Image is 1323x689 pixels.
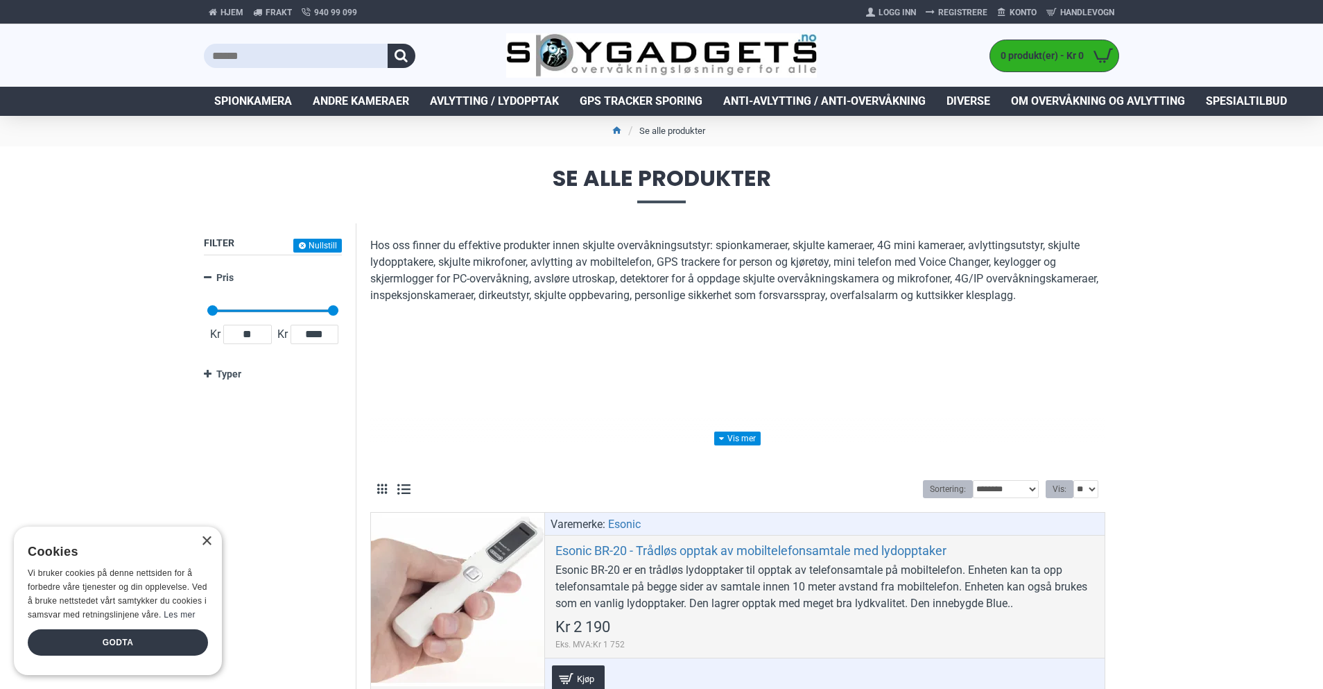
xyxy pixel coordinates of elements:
[275,326,291,343] span: Kr
[555,562,1094,612] div: Esonic BR-20 er en trådløs lydopptaker til opptak av telefonsamtale på mobiltelefon. Enheten kan ...
[371,513,544,686] a: Esonic BR-20 - Trådløs opptak av mobiltelefonsamtale med lydopptaker Esonic BR-20 - Trådløs oppta...
[302,87,420,116] a: Andre kameraer
[1001,87,1195,116] a: Om overvåkning og avlytting
[506,33,818,78] img: SpyGadgets.no
[314,6,357,19] span: 940 99 099
[580,93,702,110] span: GPS Tracker Sporing
[204,87,302,116] a: Spionkamera
[569,87,713,116] a: GPS Tracker Sporing
[204,362,342,386] a: Typer
[266,6,292,19] span: Frakt
[430,93,559,110] span: Avlytting / Lydopptak
[164,610,195,620] a: Les mer, opens a new window
[1206,93,1287,110] span: Spesialtilbud
[420,87,569,116] a: Avlytting / Lydopptak
[923,480,973,498] label: Sortering:
[938,6,987,19] span: Registrere
[936,87,1001,116] a: Diverse
[204,167,1119,203] span: Se alle produkter
[555,620,610,635] span: Kr 2 190
[207,326,223,343] span: Kr
[555,543,946,559] a: Esonic BR-20 - Trådløs opptak av mobiltelefonsamtale med lydopptaker
[608,516,641,533] a: Esonic
[946,93,990,110] span: Diverse
[723,93,926,110] span: Anti-avlytting / Anti-overvåkning
[370,237,1105,304] p: Hos oss finner du effektive produkter innen skjulte overvåkningsutstyr: spionkameraer, skjulte ka...
[992,1,1041,24] a: Konto
[1041,1,1119,24] a: Handlevogn
[713,87,936,116] a: Anti-avlytting / Anti-overvåkning
[220,6,243,19] span: Hjem
[201,536,211,547] div: Close
[861,1,921,24] a: Logg Inn
[1010,6,1037,19] span: Konto
[990,49,1087,63] span: 0 produkt(er) - Kr 0
[573,674,598,683] span: Kjøp
[1011,93,1185,110] span: Om overvåkning og avlytting
[204,237,234,248] span: Filter
[28,629,208,656] div: Godta
[1195,87,1297,116] a: Spesialtilbud
[990,40,1118,71] a: 0 produkt(er) - Kr 0
[921,1,992,24] a: Registrere
[293,239,342,253] button: Nullstill
[313,93,409,110] span: Andre kameraer
[214,93,292,110] span: Spionkamera
[28,537,199,567] div: Cookies
[1046,480,1073,498] label: Vis:
[28,568,207,619] span: Vi bruker cookies på denne nettsiden for å forbedre våre tjenester og din opplevelse. Ved å bruke...
[204,266,342,290] a: Pris
[879,6,916,19] span: Logg Inn
[1060,6,1114,19] span: Handlevogn
[555,638,625,651] span: Eks. MVA:Kr 1 752
[551,516,605,533] span: Varemerke:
